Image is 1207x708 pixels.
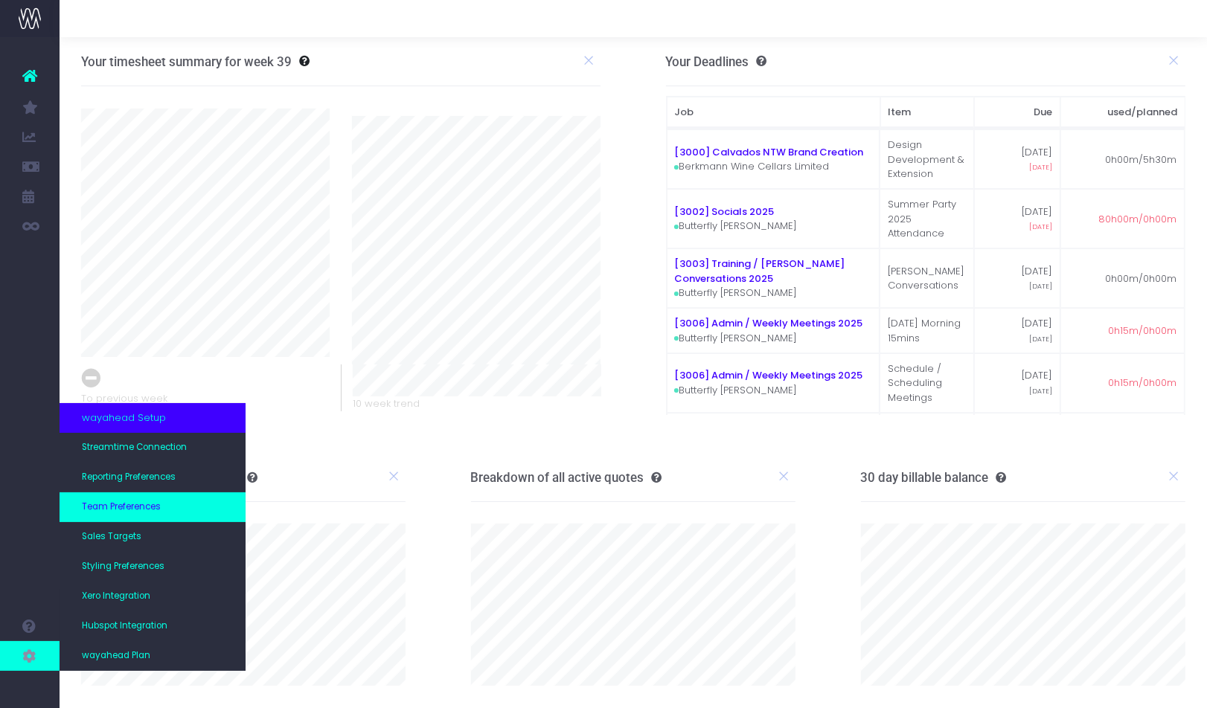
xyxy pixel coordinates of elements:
[974,129,1060,189] td: [DATE]
[667,353,880,413] td: Butterfly [PERSON_NAME]
[60,552,246,582] a: Styling Preferences
[82,560,164,573] span: Styling Preferences
[667,413,880,458] td: Butterfly [PERSON_NAME]
[880,248,973,308] td: [PERSON_NAME] Conversations
[1106,152,1177,167] span: 0h00m/5h30m
[1029,222,1052,232] span: [DATE]
[1099,212,1177,227] span: 80h00m/0h00m
[674,145,863,159] a: [3000] Calvados NTW Brand Creation
[880,129,973,189] td: Design Development & Extension
[667,308,880,353] td: Butterfly [PERSON_NAME]
[674,368,862,382] a: [3006] Admin / Weekly Meetings 2025
[1060,97,1185,128] th: used/planned: activate to sort column ascending
[880,413,973,458] td: Revs / Finance Admin
[974,97,1060,128] th: Due: activate to sort column ascending
[667,97,880,128] th: Job: activate to sort column ascending
[60,611,246,641] a: Hubspot Integration
[60,463,246,492] a: Reporting Preferences
[666,54,767,69] h3: Your Deadlines
[674,316,862,330] a: [3006] Admin / Weekly Meetings 2025
[60,522,246,552] a: Sales Targets
[82,501,161,514] span: Team Preferences
[82,530,141,544] span: Sales Targets
[82,411,166,425] span: wayahead Setup
[1109,324,1177,338] span: 0h15m/0h00m
[880,97,974,128] th: Item: activate to sort column ascending
[974,189,1060,248] td: [DATE]
[82,619,167,633] span: Hubspot Integration
[301,364,330,393] span: 0%
[880,353,973,413] td: Schedule / Scheduling Meetings
[674,257,845,286] a: [3003] Training / [PERSON_NAME] Conversations 2025
[60,492,246,522] a: Team Preferences
[82,590,150,603] span: Xero Integration
[880,308,973,353] td: [DATE] Morning 15mins
[1109,376,1177,390] span: 0h15m/0h00m
[60,433,246,463] a: Streamtime Connection
[353,396,420,411] span: 10 week trend
[674,205,774,219] a: [3002] Socials 2025
[82,441,187,454] span: Streamtime Connection
[974,308,1060,353] td: [DATE]
[861,470,1007,485] h3: 30 day billable balance
[81,54,292,69] h3: Your timesheet summary for week 39
[974,248,1060,308] td: [DATE]
[667,248,880,308] td: Butterfly [PERSON_NAME]
[1029,281,1052,292] span: [DATE]
[82,471,176,484] span: Reporting Preferences
[974,353,1060,413] td: [DATE]
[81,391,167,406] span: To previous week
[974,413,1060,458] td: [DATE]
[1029,386,1052,396] span: [DATE]
[1029,334,1052,344] span: [DATE]
[60,641,246,671] a: wayahead Plan
[471,470,662,485] h3: Breakdown of all active quotes
[667,129,880,189] td: Berkmann Wine Cellars Limited
[1029,162,1052,173] span: [DATE]
[1106,271,1177,286] span: 0h00m/0h00m
[880,189,973,248] td: Summer Party 2025 Attendance
[60,582,246,611] a: Xero Integration
[667,189,880,248] td: Butterfly [PERSON_NAME]
[19,678,41,701] img: images/default_profile_image.png
[82,649,150,663] span: wayahead Plan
